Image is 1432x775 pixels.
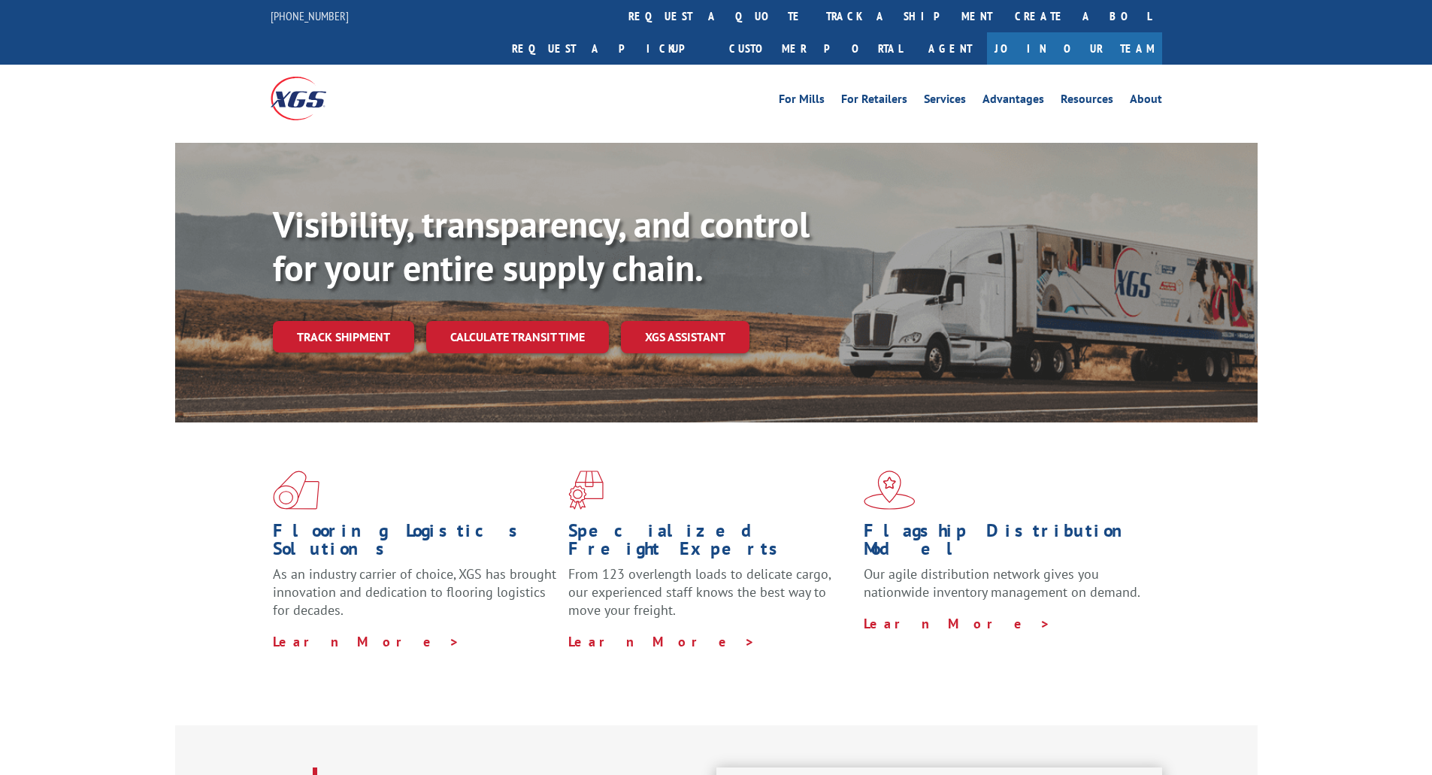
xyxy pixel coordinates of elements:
a: Learn More > [864,615,1051,632]
a: XGS ASSISTANT [621,321,749,353]
h1: Flooring Logistics Solutions [273,522,557,565]
h1: Specialized Freight Experts [568,522,852,565]
a: About [1130,93,1162,110]
a: Customer Portal [718,32,913,65]
a: Resources [1061,93,1113,110]
a: Agent [913,32,987,65]
a: [PHONE_NUMBER] [271,8,349,23]
a: Request a pickup [501,32,718,65]
h1: Flagship Distribution Model [864,522,1148,565]
a: Join Our Team [987,32,1162,65]
p: From 123 overlength loads to delicate cargo, our experienced staff knows the best way to move you... [568,565,852,632]
span: Our agile distribution network gives you nationwide inventory management on demand. [864,565,1140,601]
a: Calculate transit time [426,321,609,353]
a: Advantages [982,93,1044,110]
a: Services [924,93,966,110]
img: xgs-icon-flagship-distribution-model-red [864,471,916,510]
b: Visibility, transparency, and control for your entire supply chain. [273,201,810,291]
img: xgs-icon-focused-on-flooring-red [568,471,604,510]
a: Track shipment [273,321,414,353]
a: Learn More > [273,633,460,650]
a: Learn More > [568,633,755,650]
a: For Retailers [841,93,907,110]
a: For Mills [779,93,825,110]
span: As an industry carrier of choice, XGS has brought innovation and dedication to flooring logistics... [273,565,556,619]
img: xgs-icon-total-supply-chain-intelligence-red [273,471,319,510]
